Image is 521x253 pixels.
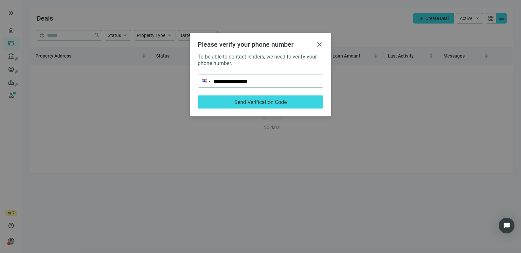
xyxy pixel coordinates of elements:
[234,99,287,105] span: Send Verification Code
[198,41,313,48] h2: Please verify your phone number
[499,218,514,233] div: Open Intercom Messenger
[198,75,210,87] div: United States: + 1
[198,95,323,109] button: Send Verification Code
[315,41,323,48] button: close
[198,54,323,67] div: To be able to contact lenders, we need to verify your phone number.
